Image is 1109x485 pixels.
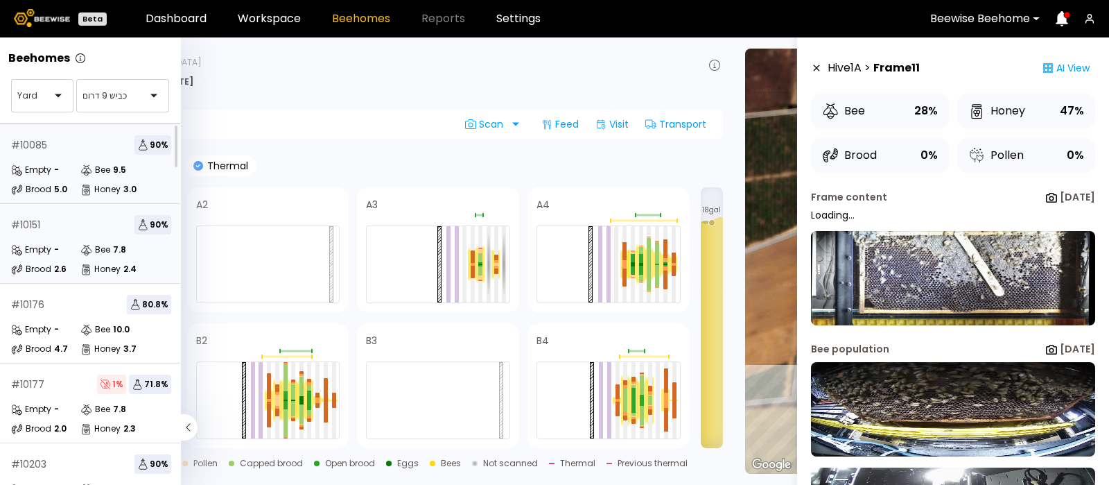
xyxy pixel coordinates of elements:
[11,459,46,469] div: # 10203
[11,220,40,230] div: # 10151
[618,459,688,468] div: Previous thermal
[441,459,461,468] div: Bees
[749,456,794,474] a: Open this area in Google Maps (opens a new window)
[914,101,938,121] div: 28%
[11,323,51,337] div: Empty
[238,13,301,24] a: Workspace
[134,454,171,474] span: 90 %
[11,402,51,416] div: Empty
[54,185,67,194] div: 5.0
[123,265,137,273] div: 2.4
[80,182,121,196] div: Honey
[129,375,171,394] span: 71.8 %
[80,342,121,356] div: Honey
[80,402,110,416] div: Bee
[968,103,1025,119] div: Honey
[80,323,110,337] div: Bee
[203,161,248,171] p: Thermal
[325,459,375,468] div: Open brood
[1037,54,1095,82] div: AI View
[54,246,59,254] div: -
[113,166,126,174] div: 9.5
[811,342,889,357] div: Bee population
[822,147,877,164] div: Brood
[640,113,712,135] div: Transport
[968,147,1024,164] div: Pollen
[97,375,126,394] span: 1 %
[332,13,390,24] a: Beehomes
[11,422,51,436] div: Brood
[54,265,67,273] div: 2.6
[196,336,207,346] h4: B2
[811,210,1095,220] p: Loading...
[397,459,419,468] div: Eggs
[1067,146,1084,165] div: 0%
[123,345,137,353] div: 3.7
[54,425,67,433] div: 2.0
[11,342,51,356] div: Brood
[421,13,465,24] span: Reports
[80,262,121,276] div: Honey
[54,405,59,414] div: -
[196,200,208,210] h4: A2
[134,135,171,155] span: 90 %
[54,166,59,174] div: -
[80,243,110,257] div: Bee
[590,113,634,135] div: Visit
[536,113,584,135] div: Feed
[193,459,218,468] div: Pollen
[560,459,595,468] div: Thermal
[8,53,70,64] p: Beehomes
[536,336,549,346] h4: B4
[811,362,1095,457] img: 20250901_165042_0300-a-729-front-10151-ACCAYCXY.jpg
[113,405,126,414] div: 7.8
[134,215,171,235] span: 90 %
[811,190,887,205] div: Frame content
[80,422,121,436] div: Honey
[749,456,794,474] img: Google
[146,13,207,24] a: Dashboard
[465,119,508,130] span: Scan
[11,262,51,276] div: Brood
[828,54,920,82] div: Hive 1 A >
[11,243,51,257] div: Empty
[14,9,70,27] img: Beewise logo
[54,325,59,334] div: -
[1060,190,1095,204] b: [DATE]
[811,231,1095,325] img: 20250901_165855-a-729.72-back-10151-ACCAYCXY.jpg
[822,103,865,119] div: Bee
[127,295,171,314] span: 80.8 %
[366,200,378,210] h4: A3
[113,246,126,254] div: 7.8
[11,182,51,196] div: Brood
[11,300,44,309] div: # 10176
[123,185,137,194] div: 3.0
[483,459,538,468] div: Not scanned
[113,325,130,334] div: 10.0
[536,200,550,210] h4: A4
[920,146,938,165] div: 0%
[1060,101,1084,121] div: 47%
[873,60,920,76] strong: Frame 11
[78,12,107,26] div: Beta
[1060,342,1095,356] b: [DATE]
[366,336,377,346] h4: B3
[80,163,110,177] div: Bee
[11,380,44,389] div: # 10177
[11,163,51,177] div: Empty
[54,345,68,353] div: 4.7
[496,13,541,24] a: Settings
[240,459,303,468] div: Capped brood
[123,425,136,433] div: 2.3
[702,207,721,214] span: 18 gal
[11,140,47,150] div: # 10085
